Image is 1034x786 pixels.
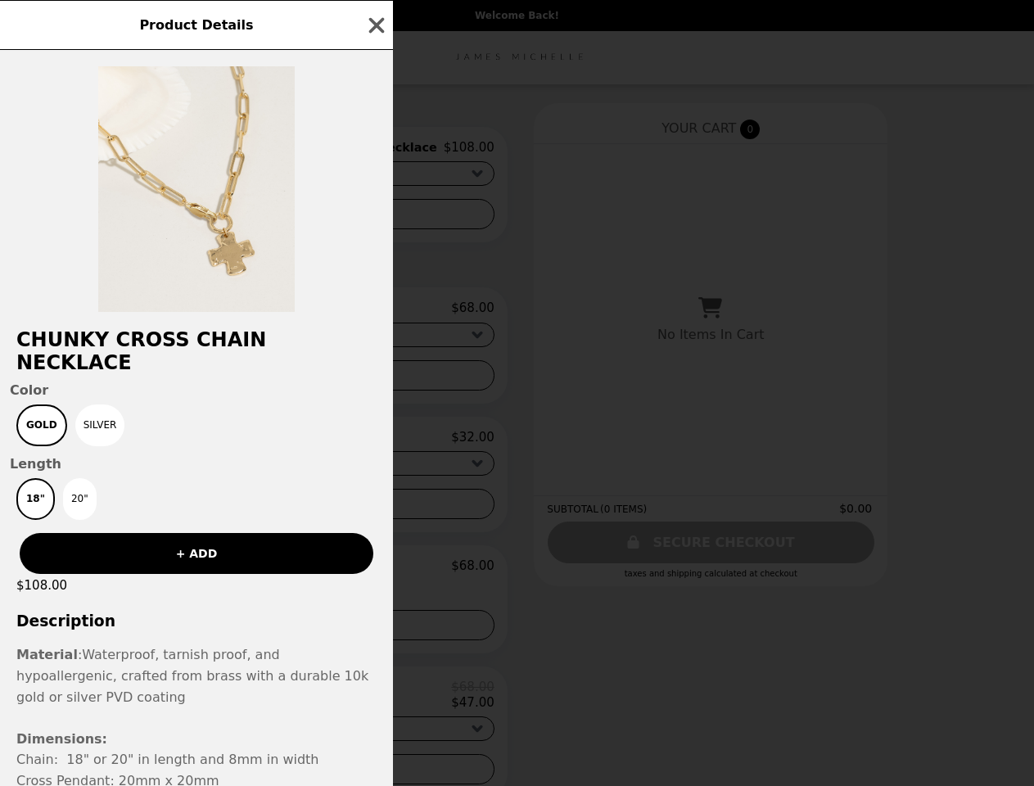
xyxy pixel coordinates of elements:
[139,17,253,33] span: Product Details
[16,478,55,520] button: 18"
[98,66,295,312] img: Gold / 18"
[16,644,377,707] div: :
[16,647,368,704] span: Waterproof, tarnish proof, and hypoallergenic, crafted from brass with a durable 10k gold or silv...
[16,647,78,662] strong: Material
[75,404,125,446] button: Silver
[20,533,373,574] button: + ADD
[10,382,383,398] span: Color
[63,478,97,520] button: 20"
[16,404,67,446] button: Gold
[16,752,318,767] span: Chain: 18" or 20" in length and 8mm in width
[16,731,107,747] b: Dimensions:
[10,456,383,472] span: Length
